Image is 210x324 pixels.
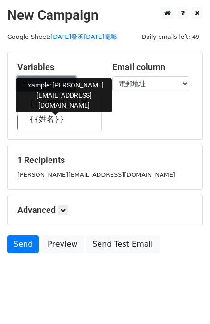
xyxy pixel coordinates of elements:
a: Daily emails left: 49 [138,33,203,40]
span: Daily emails left: 49 [138,32,203,42]
h5: Advanced [17,205,193,215]
a: {{姓名}} [18,112,101,127]
h5: Variables [17,62,98,73]
a: Send Test Email [86,235,159,253]
a: Send [7,235,39,253]
small: Google Sheet: [7,33,117,40]
small: [PERSON_NAME][EMAIL_ADDRESS][DOMAIN_NAME] [17,171,175,178]
div: Example: [PERSON_NAME][EMAIL_ADDRESS][DOMAIN_NAME] [16,78,112,112]
a: [DATE]發函[DATE]電郵 [50,33,117,40]
h2: New Campaign [7,7,203,24]
a: Preview [41,235,84,253]
iframe: Chat Widget [162,278,210,324]
h5: 1 Recipients [17,155,193,165]
h5: Email column [112,62,193,73]
div: 聊天小工具 [162,278,210,324]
